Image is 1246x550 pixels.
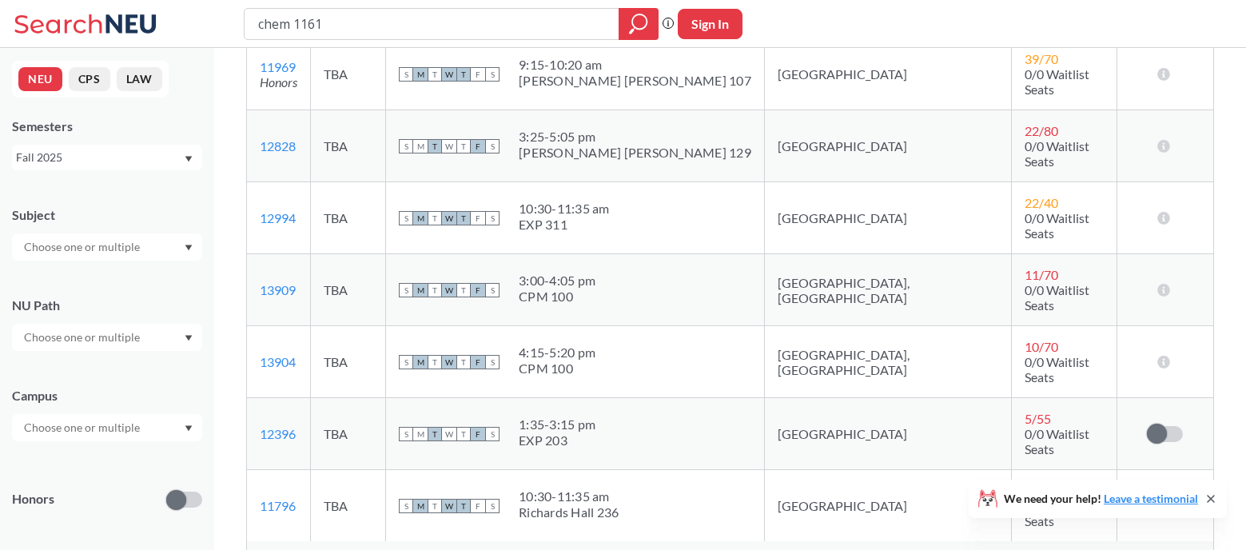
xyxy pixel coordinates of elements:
a: 11969 [260,59,296,74]
span: We need your help! [1004,493,1198,504]
td: [GEOGRAPHIC_DATA] [764,470,1011,542]
span: T [428,499,442,513]
span: W [442,139,456,153]
input: Choose one or multiple [16,328,150,347]
span: F [471,283,485,297]
div: 4:15 - 5:20 pm [519,345,595,361]
a: 12396 [260,426,296,441]
svg: Dropdown arrow [185,425,193,432]
td: TBA [311,254,386,326]
td: [GEOGRAPHIC_DATA] [764,182,1011,254]
div: Semesters [12,118,202,135]
span: 39 / 70 [1025,51,1058,66]
div: Fall 2025Dropdown arrow [12,145,202,170]
a: 12994 [260,210,296,225]
div: EXP 311 [519,217,610,233]
td: TBA [311,110,386,182]
div: 3:00 - 4:05 pm [519,273,595,289]
span: T [456,211,471,225]
div: Campus [12,387,202,405]
span: M [413,355,428,369]
span: T [456,427,471,441]
span: T [456,139,471,153]
span: 5 / 55 [1025,411,1051,426]
p: Honors [12,490,54,508]
span: T [456,499,471,513]
div: Dropdown arrow [12,233,202,261]
div: 10:30 - 11:35 am [519,488,619,504]
div: Richards Hall 236 [519,504,619,520]
span: M [413,499,428,513]
span: S [485,283,500,297]
span: 0/0 Waitlist Seats [1025,66,1089,97]
span: F [471,211,485,225]
td: [GEOGRAPHIC_DATA] [764,398,1011,470]
div: NU Path [12,297,202,314]
td: [GEOGRAPHIC_DATA], [GEOGRAPHIC_DATA] [764,326,1011,398]
span: 0/0 Waitlist Seats [1025,354,1089,385]
span: T [428,67,442,82]
span: M [413,427,428,441]
div: EXP 203 [519,432,595,448]
i: Honors [260,74,297,90]
span: T [428,211,442,225]
button: CPS [69,67,110,91]
a: Leave a testimonial [1104,492,1198,505]
span: W [442,211,456,225]
div: 1:35 - 3:15 pm [519,416,595,432]
span: M [413,283,428,297]
div: magnifying glass [619,8,659,40]
td: TBA [311,326,386,398]
span: S [485,139,500,153]
td: [GEOGRAPHIC_DATA], [GEOGRAPHIC_DATA] [764,254,1011,326]
span: 22 / 40 [1025,195,1058,210]
input: Class, professor, course number, "phrase" [257,10,607,38]
a: 12828 [260,138,296,153]
span: W [442,427,456,441]
div: CPM 100 [519,361,595,377]
div: CPM 100 [519,289,595,305]
span: S [399,283,413,297]
span: F [471,355,485,369]
span: W [442,283,456,297]
span: 0/0 Waitlist Seats [1025,426,1089,456]
td: [GEOGRAPHIC_DATA] [764,38,1011,110]
div: 10:30 - 11:35 am [519,201,610,217]
div: 3:25 - 5:05 pm [519,129,751,145]
div: Fall 2025 [16,149,183,166]
input: Choose one or multiple [16,237,150,257]
div: Subject [12,206,202,224]
a: 13909 [260,282,296,297]
span: 0/0 Waitlist Seats [1025,282,1089,313]
span: S [485,355,500,369]
span: F [471,139,485,153]
span: W [442,499,456,513]
span: S [399,499,413,513]
span: F [471,67,485,82]
span: S [485,427,500,441]
span: M [413,67,428,82]
td: TBA [311,38,386,110]
span: F [471,499,485,513]
span: F [471,427,485,441]
td: TBA [311,470,386,542]
span: S [399,355,413,369]
div: 9:15 - 10:20 am [519,57,751,73]
span: T [428,139,442,153]
span: M [413,139,428,153]
span: 10 / 70 [1025,339,1058,354]
td: TBA [311,182,386,254]
span: 22 / 80 [1025,123,1058,138]
div: [PERSON_NAME] [PERSON_NAME] 129 [519,145,751,161]
svg: Dropdown arrow [185,156,193,162]
td: [GEOGRAPHIC_DATA] [764,110,1011,182]
span: S [399,427,413,441]
div: Dropdown arrow [12,414,202,441]
span: T [428,283,442,297]
a: 11796 [260,498,296,513]
span: T [428,427,442,441]
td: TBA [311,398,386,470]
span: S [399,139,413,153]
span: T [456,283,471,297]
span: S [399,211,413,225]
